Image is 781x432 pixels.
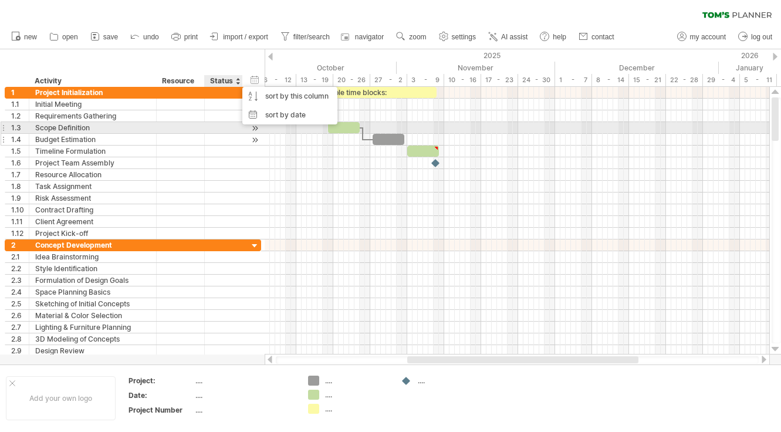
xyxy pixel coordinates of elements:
[184,33,198,41] span: print
[46,29,82,45] a: open
[35,251,150,262] div: Idea Brainstorming
[11,310,29,321] div: 2.6
[296,74,333,86] div: 13 - 19
[35,75,150,87] div: Activity
[751,33,772,41] span: log out
[210,75,236,87] div: Status
[249,122,261,134] div: scroll to activity
[11,169,29,180] div: 1.7
[242,106,337,124] div: sort by date
[35,345,150,356] div: Design Review
[339,29,387,45] a: navigator
[11,275,29,286] div: 2.3
[278,29,333,45] a: filter/search
[168,29,201,45] a: print
[11,181,29,192] div: 1.8
[11,333,29,345] div: 2.8
[576,29,618,45] a: contact
[666,74,703,86] div: 22 - 28
[8,29,40,45] a: new
[35,181,150,192] div: Task Assignment
[35,204,150,215] div: Contract Drafting
[35,122,150,133] div: Scope Definition
[537,29,570,45] a: help
[501,33,528,41] span: AI assist
[325,404,389,414] div: ....
[11,286,29,298] div: 2.4
[333,74,370,86] div: 20 - 26
[129,405,193,415] div: Project Number
[35,239,150,251] div: Concept Development
[127,29,163,45] a: undo
[11,193,29,204] div: 1.9
[195,390,294,400] div: ....
[355,33,384,41] span: navigator
[35,216,150,227] div: Client Agreement
[11,228,29,239] div: 1.12
[11,204,29,215] div: 1.10
[11,157,29,168] div: 1.6
[11,239,29,251] div: 2
[11,263,29,274] div: 2.2
[129,376,193,386] div: Project:
[35,275,150,286] div: Formulation of Design Goals
[195,376,294,386] div: ....
[62,33,78,41] span: open
[553,33,566,41] span: help
[703,74,740,86] div: 29 - 4
[629,74,666,86] div: 15 - 21
[162,75,198,87] div: Resource
[592,74,629,86] div: 8 - 14
[35,310,150,321] div: Material & Color Selection
[397,62,555,74] div: November 2025
[6,376,116,420] div: Add your own logo
[11,99,29,110] div: 1.1
[35,298,150,309] div: Sketching of Initial Concepts
[265,87,437,98] div: example time blocks:
[242,87,337,106] div: sort by this column
[35,322,150,333] div: Lighting & Furniture Planning
[481,74,518,86] div: 17 - 23
[129,390,193,400] div: Date:
[223,33,268,41] span: import / export
[11,298,29,309] div: 2.5
[674,29,729,45] a: my account
[293,33,330,41] span: filter/search
[35,87,150,98] div: Project Initialization
[35,146,150,157] div: Timeline Formulation
[325,390,389,400] div: ....
[452,33,476,41] span: settings
[11,345,29,356] div: 2.9
[35,333,150,345] div: 3D Modeling of Concepts
[555,74,592,86] div: 1 - 7
[740,74,777,86] div: 5 - 11
[11,110,29,122] div: 1.2
[690,33,726,41] span: my account
[143,33,159,41] span: undo
[393,29,430,45] a: zoom
[436,29,479,45] a: settings
[555,62,719,74] div: December 2025
[11,122,29,133] div: 1.3
[370,74,407,86] div: 27 - 2
[591,33,614,41] span: contact
[735,29,776,45] a: log out
[11,216,29,227] div: 1.11
[35,193,150,204] div: Risk Assessment
[195,405,294,415] div: ....
[407,74,444,86] div: 3 - 9
[485,29,531,45] a: AI assist
[409,33,426,41] span: zoom
[11,322,29,333] div: 2.7
[207,29,272,45] a: import / export
[444,74,481,86] div: 10 - 16
[518,74,555,86] div: 24 - 30
[11,146,29,157] div: 1.5
[35,286,150,298] div: Space Planning Basics
[24,33,37,41] span: new
[11,134,29,145] div: 1.4
[249,134,261,146] div: scroll to activity
[11,87,29,98] div: 1
[233,62,397,74] div: October 2025
[35,228,150,239] div: Project Kick-off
